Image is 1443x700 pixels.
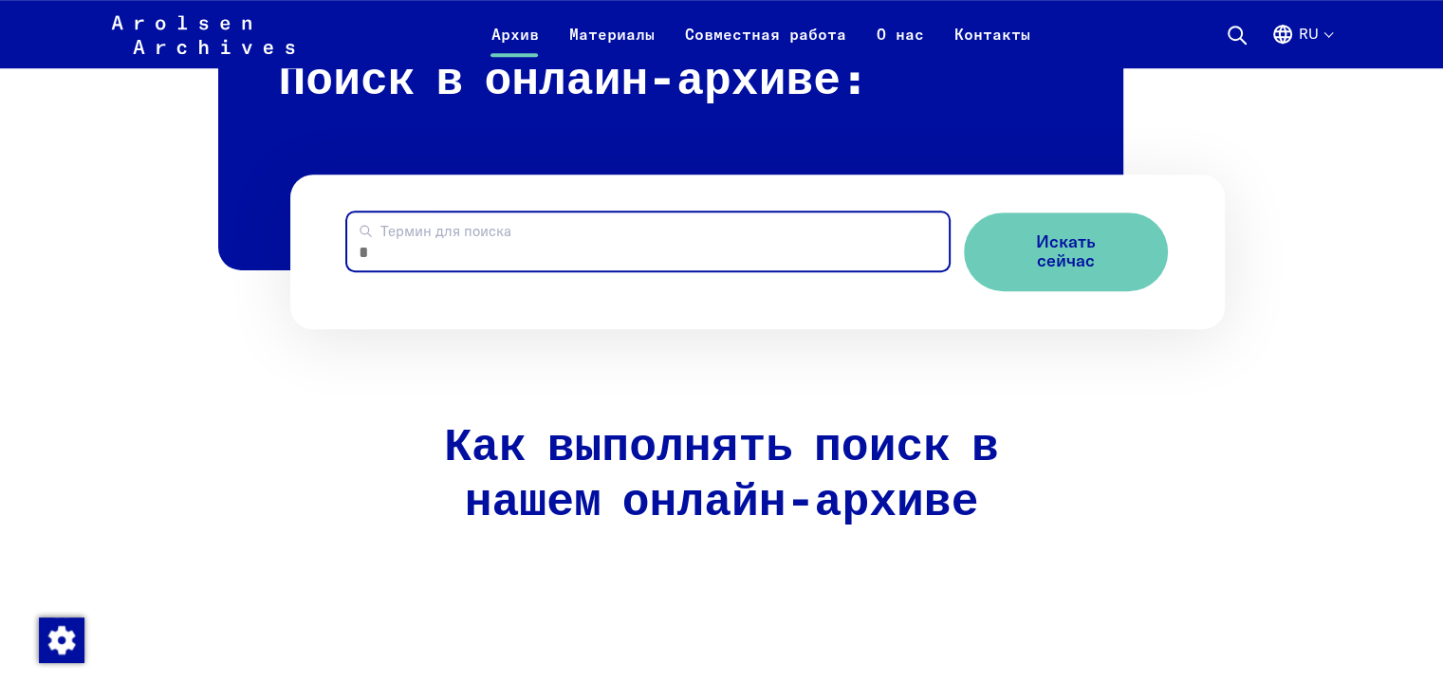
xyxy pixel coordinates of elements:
[218,16,1123,270] h2: Поиск в онлайн-архиве:
[475,11,1045,57] nav: Основной
[669,23,860,68] a: Совместная работа
[39,617,84,663] img: Внести поправки в соглашение
[475,23,553,68] a: Архив
[938,23,1045,68] a: Контакты
[321,420,1123,529] h2: Как выполнять поиск в нашем онлайн-архиве
[1009,232,1122,271] span: Искать сейчас
[553,23,669,68] a: Материалы
[38,617,83,662] div: Внести поправки в соглашение
[964,212,1168,291] button: Искать сейчас
[1271,23,1332,68] button: Русский, выбор языка
[860,23,938,68] a: О нас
